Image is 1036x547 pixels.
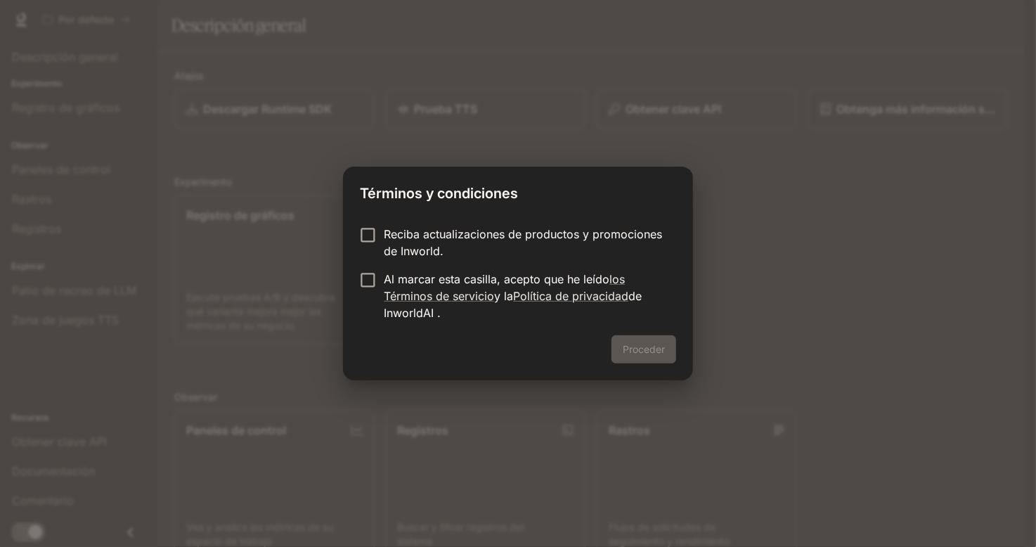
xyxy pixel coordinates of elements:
[494,289,513,303] font: y la
[384,272,609,286] font: Al marcar esta casilla, acepto que he leído
[360,185,518,202] font: Términos y condiciones
[384,227,662,258] font: Reciba actualizaciones de productos y promociones de Inworld.
[513,289,628,303] a: Política de privacidad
